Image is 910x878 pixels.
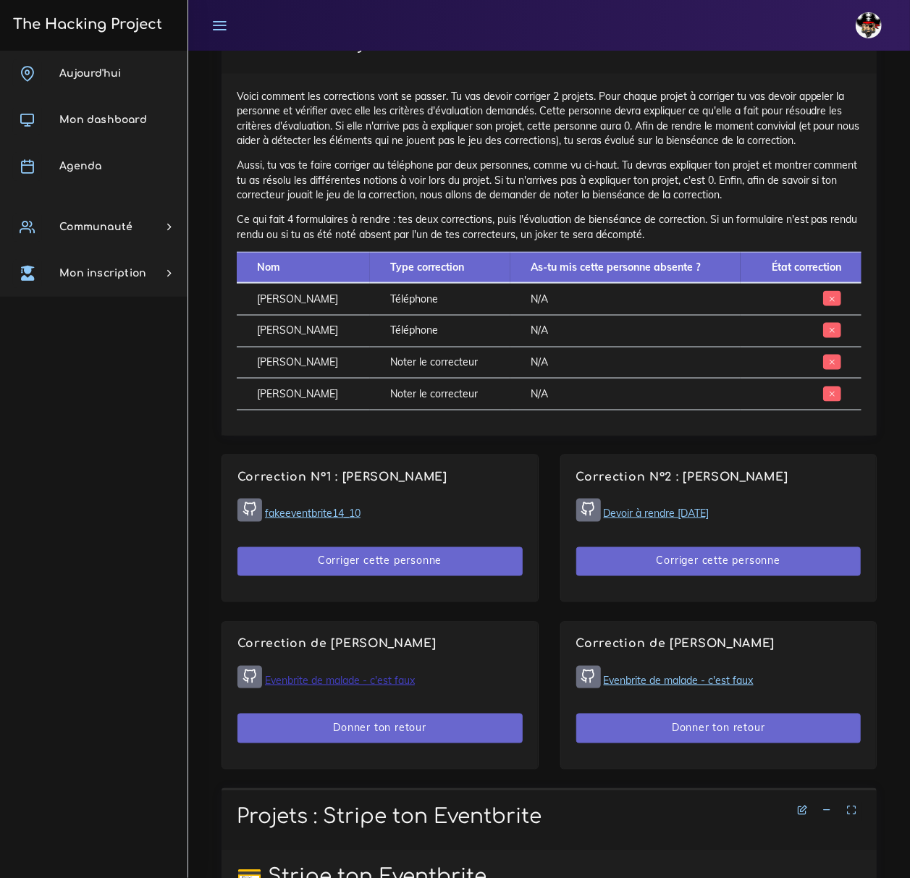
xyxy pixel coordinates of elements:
td: [PERSON_NAME] [237,347,370,379]
span: Communauté [59,221,132,232]
td: Noter le correcteur [370,379,510,410]
a: Evenbrite de malade - c'est faux [265,674,415,687]
td: N/A [510,315,741,347]
img: avatar [856,12,882,38]
td: Téléphone [370,315,510,347]
p: Voici comment les corrections vont se passer. Tu vas devoir corriger 2 projets. Pour chaque proje... [237,89,861,148]
span: Mon dashboard [59,114,147,125]
span: Mon inscription [59,268,146,279]
td: [PERSON_NAME] [237,283,370,315]
h4: Correction de [PERSON_NAME] [237,638,523,651]
td: [PERSON_NAME] [237,315,370,347]
td: N/A [510,379,741,410]
th: Nom [237,252,370,283]
button: Corriger cette personne [576,547,861,577]
p: Aussi, tu vas te faire corriger au téléphone par deux personnes, comme vu ci-haut. Tu devras expl... [237,158,861,202]
h4: Correction N°1 : [PERSON_NAME] [237,470,523,484]
td: N/A [510,283,741,315]
td: [PERSON_NAME] [237,379,370,410]
button: Donner ton retour [237,714,523,743]
h3: The Hacking Project [9,17,162,33]
h4: Correction de [PERSON_NAME] [576,638,861,651]
span: Agenda [59,161,101,172]
h4: Correction N°2 : [PERSON_NAME] [576,470,861,484]
td: N/A [510,347,741,379]
button: Corriger cette personne [237,547,523,577]
a: Evenbrite de malade - c'est faux [604,674,754,687]
th: État correction [741,252,861,283]
p: Ce qui fait 4 formulaires à rendre : tes deux corrections, puis l'évaluation de bienséance de cor... [237,212,861,242]
h1: Projets : Stripe ton Eventbrite [237,806,861,830]
span: Aujourd'hui [59,68,121,79]
a: fakeeventbrite14_10 [265,507,361,520]
td: Noter le correcteur [370,347,510,379]
td: Téléphone [370,283,510,315]
th: As-tu mis cette personne absente ? [510,252,741,283]
a: Devoir à rendre [DATE] [604,507,709,520]
th: Type correction [370,252,510,283]
button: Donner ton retour [576,714,861,743]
